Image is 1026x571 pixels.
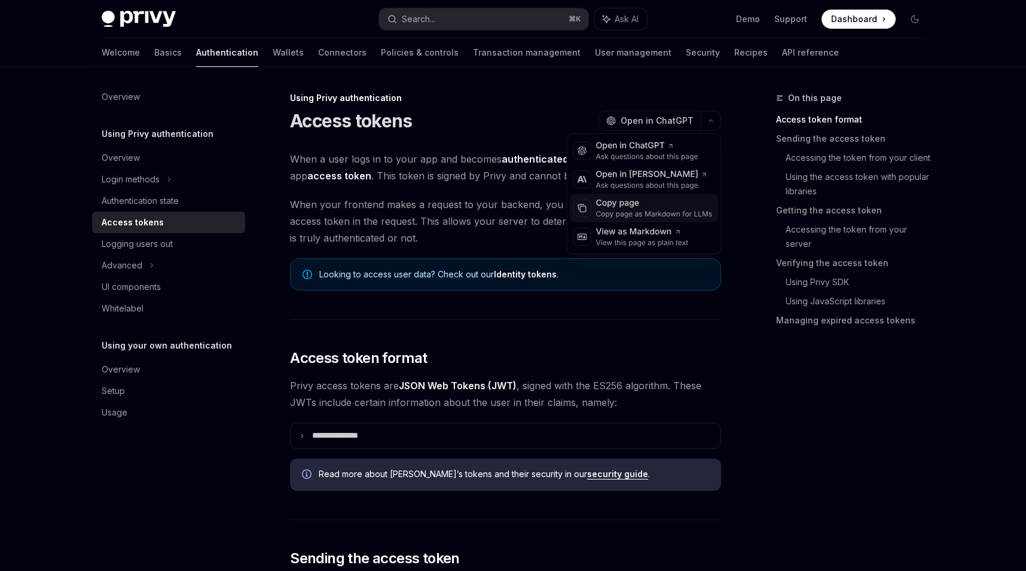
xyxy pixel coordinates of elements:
[776,201,934,220] a: Getting the access token
[92,380,245,402] a: Setup
[596,209,713,219] div: Copy page as Markdown for LLMs
[776,254,934,273] a: Verifying the access token
[92,276,245,298] a: UI components
[92,359,245,380] a: Overview
[786,292,934,311] a: Using JavaScript libraries
[290,151,721,184] span: When a user logs in to your app and becomes , Privy issues the user an app . This token is signed...
[596,197,713,209] div: Copy page
[319,268,709,280] span: Looking to access user data? Check out our .
[102,405,127,420] div: Usage
[776,311,934,330] a: Managing expired access tokens
[102,280,161,294] div: UI components
[102,151,140,165] div: Overview
[302,469,314,481] svg: Info
[92,86,245,108] a: Overview
[92,147,245,169] a: Overview
[788,91,842,105] span: On this page
[92,402,245,423] a: Usage
[303,270,312,279] svg: Note
[596,226,689,238] div: View as Markdown
[774,13,807,25] a: Support
[776,110,934,129] a: Access token format
[102,90,140,104] div: Overview
[102,384,125,398] div: Setup
[596,169,708,181] div: Open in [PERSON_NAME]
[290,549,460,568] span: Sending the access token
[822,10,896,29] a: Dashboard
[102,338,232,353] h5: Using your own authentication
[473,38,581,67] a: Transaction management
[587,469,648,480] a: security guide
[154,38,182,67] a: Basics
[594,8,647,30] button: Ask AI
[290,92,721,104] div: Using Privy authentication
[102,127,213,141] h5: Using Privy authentication
[102,362,140,377] div: Overview
[786,148,934,167] a: Accessing the token from your client
[734,38,768,67] a: Recipes
[786,273,934,292] a: Using Privy SDK
[290,349,427,368] span: Access token format
[102,215,164,230] div: Access tokens
[596,140,698,152] div: Open in ChatGPT
[596,181,708,190] div: Ask questions about this page
[102,11,176,28] img: dark logo
[102,38,140,67] a: Welcome
[782,38,839,67] a: API reference
[290,196,721,246] span: When your frontend makes a request to your backend, you should include the current user’s access ...
[598,111,701,131] button: Open in ChatGPT
[402,12,435,26] div: Search...
[399,380,517,392] a: JSON Web Tokens (JWT)
[595,38,671,67] a: User management
[102,301,143,316] div: Whitelabel
[831,13,877,25] span: Dashboard
[290,110,412,132] h1: Access tokens
[319,468,709,480] span: Read more about [PERSON_NAME]’s tokens and their security in our .
[102,237,173,251] div: Logging users out
[596,152,698,161] div: Ask questions about this page
[786,220,934,254] a: Accessing the token from your server
[92,298,245,319] a: Whitelabel
[102,194,179,208] div: Authentication state
[502,153,569,165] strong: authenticated
[318,38,367,67] a: Connectors
[776,129,934,148] a: Sending the access token
[494,269,557,280] a: Identity tokens
[615,13,639,25] span: Ask AI
[569,14,581,24] span: ⌘ K
[379,8,588,30] button: Search...⌘K
[307,170,371,182] strong: access token
[596,238,689,248] div: View this page as plain text
[905,10,924,29] button: Toggle dark mode
[686,38,720,67] a: Security
[273,38,304,67] a: Wallets
[92,233,245,255] a: Logging users out
[196,38,258,67] a: Authentication
[786,167,934,201] a: Using the access token with popular libraries
[290,377,721,411] span: Privy access tokens are , signed with the ES256 algorithm. These JWTs include certain information...
[736,13,760,25] a: Demo
[102,258,142,273] div: Advanced
[92,212,245,233] a: Access tokens
[621,115,694,127] span: Open in ChatGPT
[381,38,459,67] a: Policies & controls
[102,172,160,187] div: Login methods
[92,190,245,212] a: Authentication state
